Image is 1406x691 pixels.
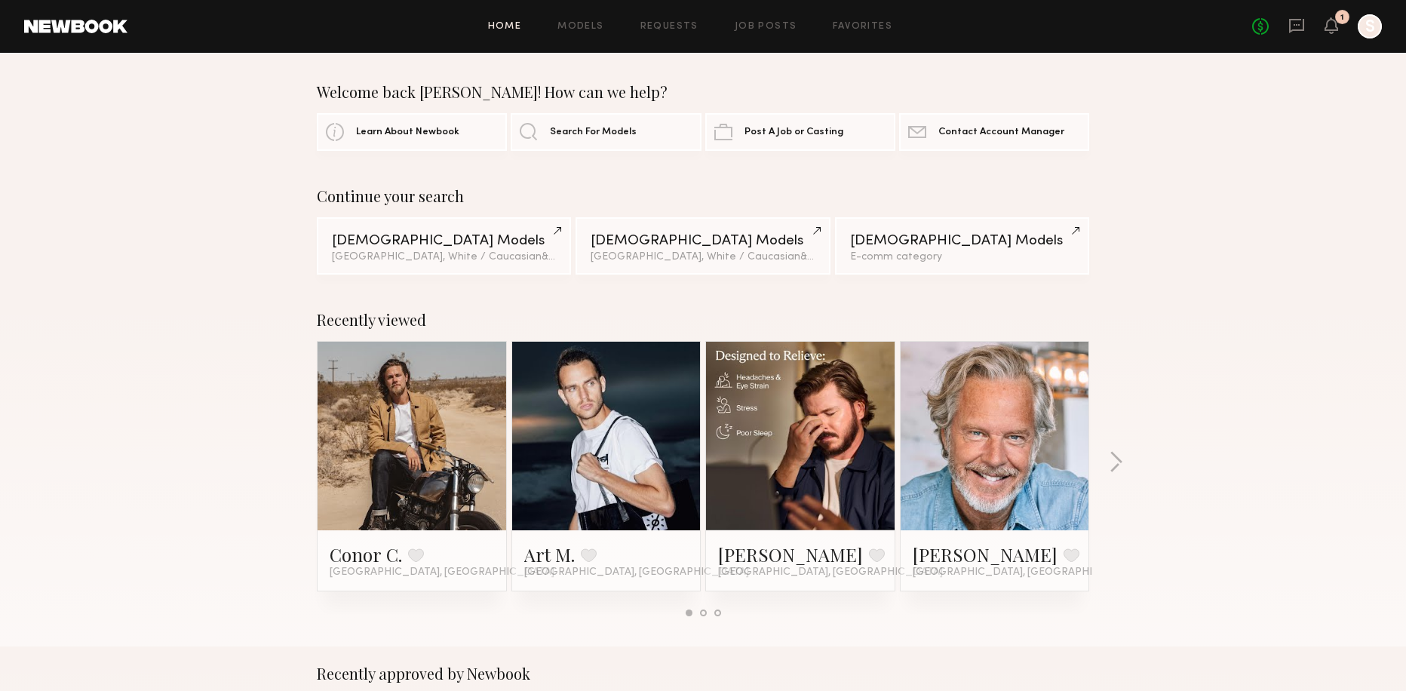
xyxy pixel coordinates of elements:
[913,567,1137,579] span: [GEOGRAPHIC_DATA], [GEOGRAPHIC_DATA]
[718,567,943,579] span: [GEOGRAPHIC_DATA], [GEOGRAPHIC_DATA]
[356,127,459,137] span: Learn About Newbook
[718,542,863,567] a: [PERSON_NAME]
[800,252,872,262] span: & 3 other filter s
[542,252,615,262] span: & 4 other filter s
[576,217,830,275] a: [DEMOGRAPHIC_DATA] Models[GEOGRAPHIC_DATA], White / Caucasian&3other filters
[557,22,603,32] a: Models
[913,542,1058,567] a: [PERSON_NAME]
[488,22,522,32] a: Home
[591,252,815,263] div: [GEOGRAPHIC_DATA], White / Caucasian
[330,542,402,567] a: Conor C.
[1340,14,1344,22] div: 1
[317,311,1089,329] div: Recently viewed
[850,252,1074,263] div: E-comm category
[524,542,575,567] a: Art M.
[850,234,1074,248] div: [DEMOGRAPHIC_DATA] Models
[899,113,1089,151] a: Contact Account Manager
[332,234,556,248] div: [DEMOGRAPHIC_DATA] Models
[835,217,1089,275] a: [DEMOGRAPHIC_DATA] ModelsE-comm category
[833,22,892,32] a: Favorites
[332,252,556,263] div: [GEOGRAPHIC_DATA], White / Caucasian
[317,665,1089,683] div: Recently approved by Newbook
[317,83,1089,101] div: Welcome back [PERSON_NAME]! How can we help?
[511,113,701,151] a: Search For Models
[744,127,843,137] span: Post A Job or Casting
[1358,14,1382,38] a: S
[705,113,895,151] a: Post A Job or Casting
[524,567,749,579] span: [GEOGRAPHIC_DATA], [GEOGRAPHIC_DATA]
[938,127,1064,137] span: Contact Account Manager
[735,22,797,32] a: Job Posts
[317,187,1089,205] div: Continue your search
[330,567,554,579] span: [GEOGRAPHIC_DATA], [GEOGRAPHIC_DATA]
[640,22,698,32] a: Requests
[317,217,571,275] a: [DEMOGRAPHIC_DATA] Models[GEOGRAPHIC_DATA], White / Caucasian&4other filters
[317,113,507,151] a: Learn About Newbook
[550,127,637,137] span: Search For Models
[591,234,815,248] div: [DEMOGRAPHIC_DATA] Models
